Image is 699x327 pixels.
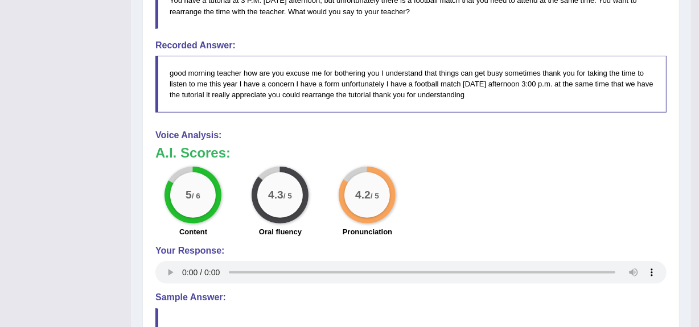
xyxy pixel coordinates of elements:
blockquote: good morning teacher how are you excuse me for bothering you I understand that things can get bus... [155,56,667,112]
h4: Recorded Answer: [155,40,667,51]
h4: Voice Analysis: [155,130,667,140]
label: Oral fluency [259,226,302,237]
small: / 5 [283,192,292,200]
big: 4.3 [269,188,284,201]
small: / 5 [371,192,379,200]
big: 4.2 [356,188,371,201]
b: A.I. Scores: [155,145,231,160]
label: Pronunciation [343,226,392,237]
small: / 6 [192,192,200,200]
label: Content [179,226,207,237]
h4: Sample Answer: [155,292,667,303]
h4: Your Response: [155,246,667,256]
big: 5 [186,188,192,201]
